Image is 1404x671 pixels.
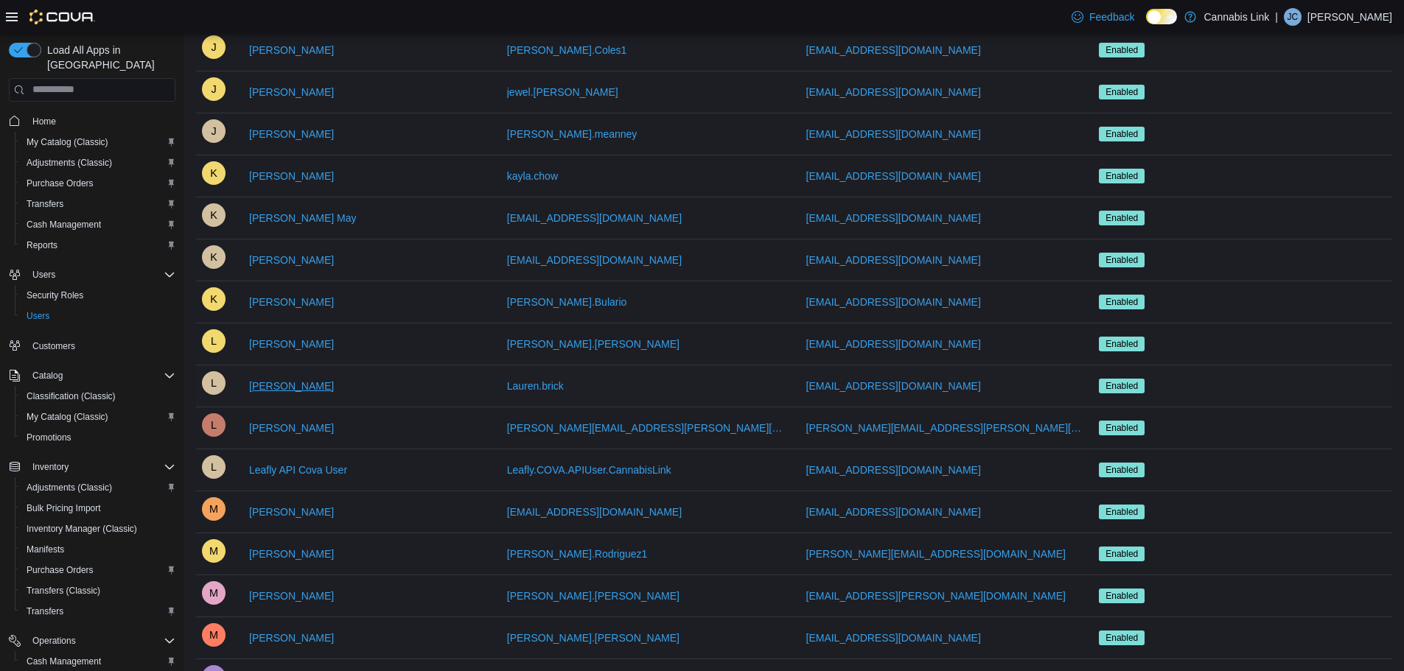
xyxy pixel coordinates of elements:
[27,112,175,130] span: Home
[800,413,1088,443] button: [PERSON_NAME][EMAIL_ADDRESS][PERSON_NAME][DOMAIN_NAME]
[800,371,987,401] button: [EMAIL_ADDRESS][DOMAIN_NAME]
[243,455,353,485] button: Leafly API Cova User
[27,585,100,597] span: Transfers (Classic)
[249,379,334,393] span: [PERSON_NAME]
[501,161,564,191] button: kayla.chow
[15,601,181,622] button: Transfers
[15,560,181,580] button: Purchase Orders
[249,421,334,435] span: [PERSON_NAME]
[29,10,95,24] img: Cova
[21,133,175,151] span: My Catalog (Classic)
[202,581,226,605] div: Matt
[800,203,987,233] button: [EMAIL_ADDRESS][DOMAIN_NAME]
[15,132,181,152] button: My Catalog (Classic)
[806,127,981,141] span: [EMAIL_ADDRESS][DOMAIN_NAME]
[32,461,69,473] span: Inventory
[27,157,112,169] span: Adjustments (Classic)
[507,337,680,351] span: [PERSON_NAME].[PERSON_NAME]
[27,458,74,476] button: Inventory
[1099,547,1145,561] span: Enabled
[501,371,570,401] button: Lauren.brick
[202,539,226,563] div: Maria
[806,169,981,183] span: [EMAIL_ADDRESS][DOMAIN_NAME]
[21,216,175,233] span: Cash Management
[209,539,218,563] span: M
[202,245,226,269] div: Keely
[202,623,226,647] div: Michelle
[210,203,217,227] span: K
[21,236,63,254] a: Reports
[507,379,564,393] span: Lauren.brick
[15,306,181,326] button: Users
[1106,295,1138,309] span: Enabled
[243,371,340,401] button: [PERSON_NAME]
[800,497,987,527] button: [EMAIL_ADDRESS][DOMAIN_NAME]
[27,656,101,667] span: Cash Management
[243,497,340,527] button: [PERSON_NAME]
[21,307,55,325] a: Users
[806,85,981,99] span: [EMAIL_ADDRESS][DOMAIN_NAME]
[1099,85,1145,99] span: Enabled
[3,110,181,132] button: Home
[211,119,216,143] span: J
[41,43,175,72] span: Load All Apps in [GEOGRAPHIC_DATA]
[1106,379,1138,393] span: Enabled
[1106,589,1138,603] span: Enabled
[202,77,226,101] div: Jewel
[507,253,682,267] span: [EMAIL_ADDRESS][DOMAIN_NAME]
[501,329,685,359] button: [PERSON_NAME].[PERSON_NAME]
[21,561,175,579] span: Purchase Orders
[21,582,175,600] span: Transfers (Classic)
[1106,85,1138,99] span: Enabled
[21,408,175,426] span: My Catalog (Classic)
[800,581,1072,611] button: [EMAIL_ADDRESS][PERSON_NAME][DOMAIN_NAME]
[15,235,181,256] button: Reports
[249,547,334,561] span: [PERSON_NAME]
[21,429,175,446] span: Promotions
[243,413,340,443] button: [PERSON_NAME]
[32,370,63,382] span: Catalog
[806,630,981,645] span: [EMAIL_ADDRESS][DOMAIN_NAME]
[1275,8,1278,26] p: |
[27,390,116,402] span: Classification (Classic)
[15,539,181,560] button: Manifests
[1099,630,1145,645] span: Enabled
[202,413,226,437] div: Lawrence
[27,136,108,148] span: My Catalog (Classic)
[202,35,226,59] div: Jenna
[27,458,175,476] span: Inventory
[800,455,987,485] button: [EMAIL_ADDRESS][DOMAIN_NAME]
[1066,2,1140,32] a: Feedback
[27,198,63,210] span: Transfers
[1307,8,1392,26] p: [PERSON_NAME]
[243,35,340,65] button: [PERSON_NAME]
[501,413,789,443] button: [PERSON_NAME][EMAIL_ADDRESS][PERSON_NAME][DOMAIN_NAME]
[21,479,175,496] span: Adjustments (Classic)
[15,285,181,306] button: Security Roles
[15,194,181,214] button: Transfers
[800,539,1072,569] button: [PERSON_NAME][EMAIL_ADDRESS][DOMAIN_NAME]
[501,455,677,485] button: Leafly.COVA.APIUser.CannabisLink
[21,307,175,325] span: Users
[27,337,175,355] span: Customers
[15,152,181,173] button: Adjustments (Classic)
[1099,43,1145,57] span: Enabled
[21,216,107,233] a: Cash Management
[243,623,340,653] button: [PERSON_NAME]
[202,119,226,143] div: Joshua
[3,630,181,651] button: Operations
[15,407,181,427] button: My Catalog (Classic)
[1284,8,1302,26] div: Jenna Coles
[21,499,107,517] a: Bulk Pricing Import
[27,632,175,650] span: Operations
[27,564,94,576] span: Purchase Orders
[202,203,226,227] div: Keegan
[243,203,362,233] button: [PERSON_NAME] May
[27,367,175,384] span: Catalog
[501,203,688,233] button: [EMAIL_ADDRESS][DOMAIN_NAME]
[1099,295,1145,309] span: Enabled
[501,539,654,569] button: [PERSON_NAME].Rodriguez1
[806,211,981,225] span: [EMAIL_ADDRESS][DOMAIN_NAME]
[1106,127,1138,141] span: Enabled
[21,541,70,558] a: Manifests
